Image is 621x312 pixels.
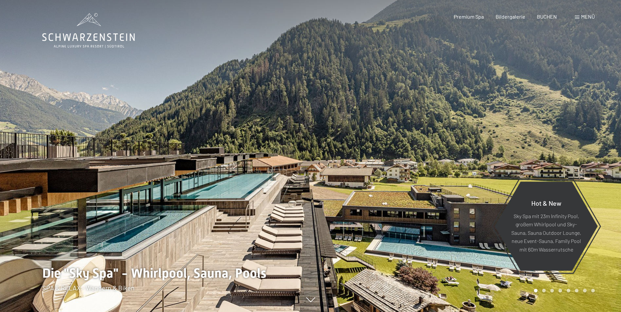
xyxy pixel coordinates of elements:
div: Carousel Page 5 [567,289,570,292]
a: BUCHEN [537,13,557,20]
a: Bildergalerie [496,13,525,20]
a: Premium Spa [454,13,484,20]
div: Carousel Pagination [532,289,595,292]
div: Carousel Page 6 [575,289,578,292]
span: Hot & New [531,199,561,207]
div: Carousel Page 7 [583,289,587,292]
div: Carousel Page 4 [558,289,562,292]
div: Carousel Page 8 [591,289,595,292]
a: Hot & New Sky Spa mit 23m Infinity Pool, großem Whirlpool und Sky-Sauna, Sauna Outdoor Lounge, ne... [494,181,598,271]
div: Carousel Page 1 (Current Slide) [534,289,538,292]
div: Carousel Page 2 [542,289,546,292]
div: Carousel Page 3 [550,289,554,292]
p: Sky Spa mit 23m Infinity Pool, großem Whirlpool und Sky-Sauna, Sauna Outdoor Lounge, neue Event-S... [511,212,582,253]
span: Menü [581,13,595,20]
